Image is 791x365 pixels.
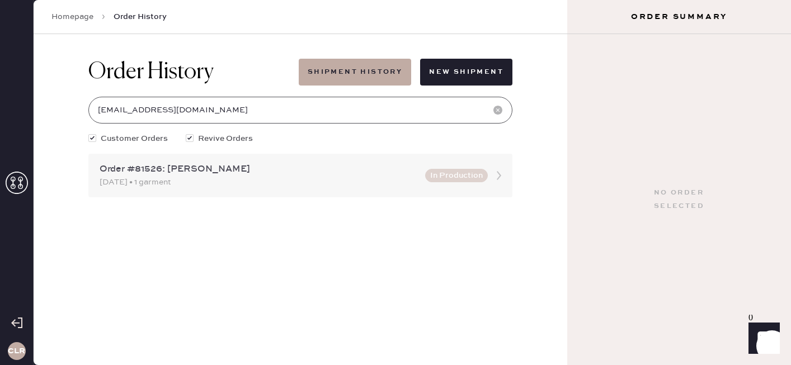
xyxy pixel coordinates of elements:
h1: Order History [88,59,214,86]
iframe: Front Chat [738,315,786,363]
h3: CLR [8,347,25,355]
div: No order selected [654,186,704,213]
div: Order #81526: [PERSON_NAME] [100,163,418,176]
a: Homepage [51,11,93,22]
button: Shipment History [299,59,411,86]
button: New Shipment [420,59,512,86]
span: Order History [114,11,167,22]
button: In Production [425,169,488,182]
span: Revive Orders [198,132,253,145]
h3: Order Summary [567,11,791,22]
input: Search by order number, customer name, email or phone number [88,97,512,124]
span: Customer Orders [101,132,168,145]
div: [DATE] • 1 garment [100,176,418,188]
